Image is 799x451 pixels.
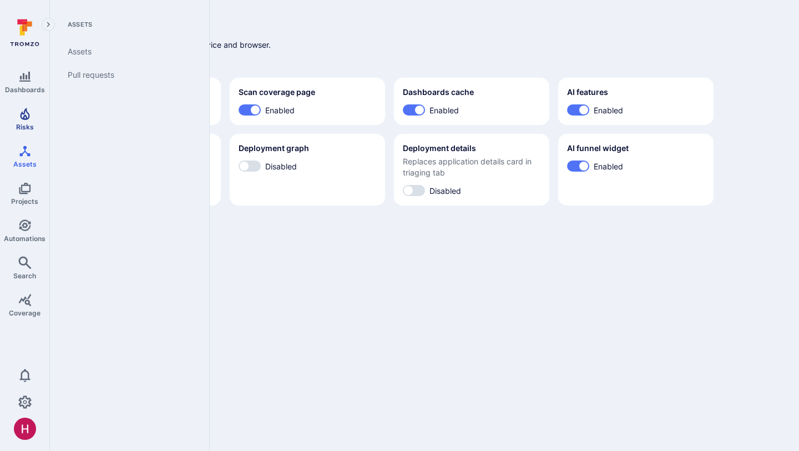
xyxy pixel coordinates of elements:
div: Harshil Parikh [14,418,36,440]
h2: Scan coverage page [239,87,315,98]
span: Enabled [594,104,623,116]
h2: Dashboards cache [403,87,474,98]
span: Disabled [429,185,461,197]
h2: Deployment details [403,143,476,154]
span: Projects [11,197,38,206]
span: Automations [4,234,45,243]
i: Expand navigation menu [44,20,52,29]
p: the page to see the changes. [65,55,783,67]
span: Assets [59,20,196,29]
h2: Deployment graph [239,143,309,154]
span: Assets [13,160,37,168]
span: Coverage [9,309,41,317]
a: Assets [59,40,196,63]
h1: Feature toggles [65,16,783,34]
button: Expand navigation menu [42,18,55,31]
span: Enabled [594,161,623,172]
span: Enabled [429,104,459,116]
span: Replaces application details card in triaging tab [403,156,540,178]
span: Risks [16,123,34,131]
span: Search [13,272,36,280]
span: Dashboards [5,86,45,94]
p: This settings only affect the current device and browser. [65,39,783,51]
a: Pull requests [59,63,196,87]
span: Disabled [265,161,297,172]
img: ACg8ocKzQzwPSwOZT_k9C736TfcBpCStqIZdMR9gXOhJgTaH9y_tsw=s96-c [14,418,36,440]
span: Enabled [265,104,295,116]
h2: AI features [567,87,608,98]
h2: AI funnel widget [567,143,629,154]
